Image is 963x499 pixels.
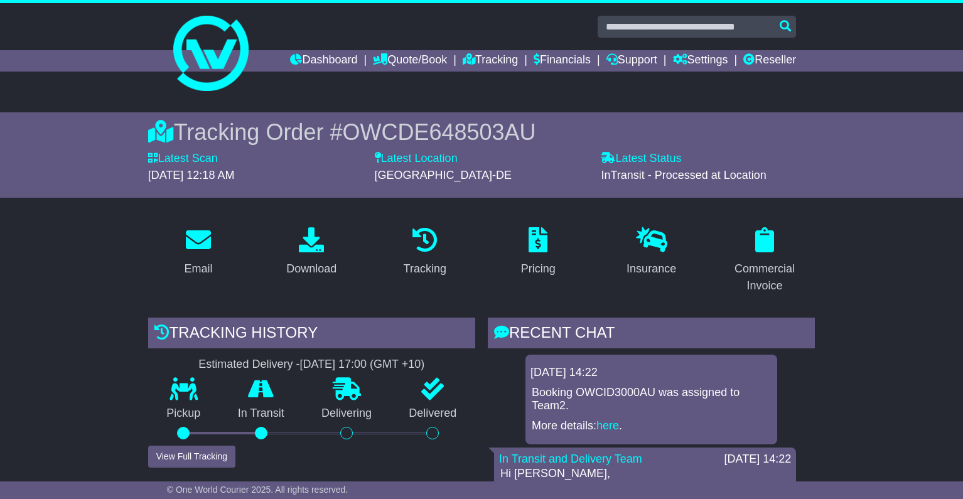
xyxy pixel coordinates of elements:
p: Pickup [148,407,219,421]
div: Insurance [627,260,676,277]
div: Tracking history [148,318,475,351]
span: © One World Courier 2025. All rights reserved. [167,485,348,495]
div: Pricing [521,260,556,277]
div: Tracking [404,260,446,277]
p: Hi [PERSON_NAME], [500,467,790,481]
span: InTransit - Processed at Location [601,169,766,181]
button: View Full Tracking [148,446,235,468]
span: OWCDE648503AU [342,119,535,145]
label: Latest Location [375,152,458,166]
div: Email [184,260,212,277]
div: [DATE] 14:22 [724,453,792,466]
a: In Transit and Delivery Team [499,453,642,465]
p: In Transit [219,407,303,421]
a: Support [606,50,657,72]
a: Email [176,223,220,282]
a: Download [278,223,345,282]
div: [DATE] 14:22 [530,366,772,380]
div: Tracking Order # [148,119,815,146]
span: [GEOGRAPHIC_DATA]-DE [375,169,512,181]
div: Commercial Invoice [723,260,807,294]
div: RECENT CHAT [488,318,815,351]
a: Reseller [743,50,796,72]
div: Download [286,260,336,277]
a: Commercial Invoice [714,223,815,299]
label: Latest Status [601,152,681,166]
p: More details: . [532,419,771,433]
label: Latest Scan [148,152,218,166]
p: Delivered [390,407,475,421]
p: Delivering [303,407,390,421]
span: [DATE] 12:18 AM [148,169,235,181]
div: [DATE] 17:00 (GMT +10) [299,358,424,372]
a: Tracking [395,223,455,282]
a: Pricing [513,223,564,282]
a: Financials [534,50,591,72]
a: Quote/Book [373,50,447,72]
a: Tracking [463,50,518,72]
a: Dashboard [290,50,357,72]
a: Settings [673,50,728,72]
p: Booking OWCID3000AU was assigned to Team2. [532,386,771,413]
a: Insurance [618,223,684,282]
a: here [596,419,619,432]
div: Estimated Delivery - [148,358,475,372]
